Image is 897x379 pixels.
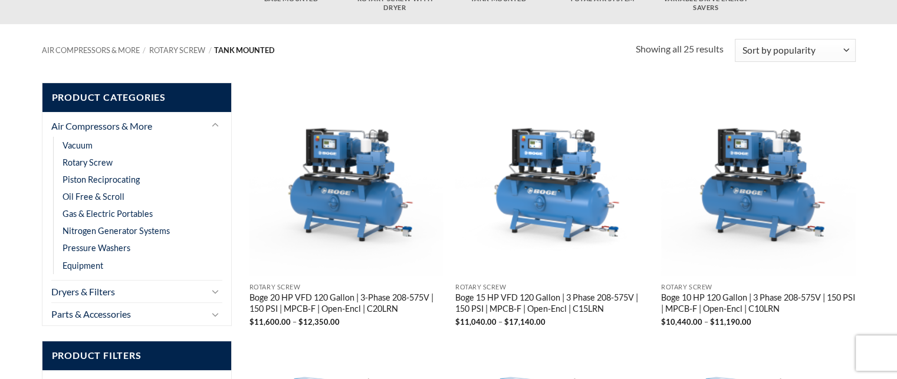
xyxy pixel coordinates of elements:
[455,292,650,316] a: Boge 15 HP VFD 120 Gallon | 3 Phase 208-575V | 150 PSI | MPCB-F | Open-Encl | C15LRN
[42,46,636,55] nav: Breadcrumb
[63,188,124,205] a: Oil Free & Scroll
[455,83,650,277] img: Boge 15 HP VFD 120 Gallon | 3 Phase 208-575V | 150 PSI | MPCB-F | Open-Encl | C15LRN
[149,45,205,55] a: Rotary Screw
[661,317,702,327] bdi: 10,440.00
[704,317,708,327] span: –
[51,303,206,325] a: Parts & Accessories
[636,41,724,57] p: Showing all 25 results
[504,317,509,327] span: $
[208,118,222,133] button: Toggle
[63,137,93,154] a: Vacuum
[63,154,113,171] a: Rotary Screw
[63,222,170,239] a: Nitrogen Generator Systems
[63,257,103,274] a: Equipment
[455,284,650,291] p: Rotary Screw
[661,317,666,327] span: $
[51,115,206,137] a: Air Compressors & More
[63,239,130,256] a: Pressure Washers
[710,317,751,327] bdi: 11,190.00
[63,171,140,188] a: Piston Reciprocating
[51,281,206,303] a: Dryers & Filters
[208,307,222,321] button: Toggle
[298,317,303,327] span: $
[42,45,140,55] a: Air Compressors & More
[661,284,856,291] p: Rotary Screw
[249,284,444,291] p: Rotary Screw
[249,292,444,316] a: Boge 20 HP VFD 120 Gallon | 3-Phase 208-575V | 150 PSI | MPCB-F | Open-Encl | C20LRN
[143,45,146,55] span: /
[42,83,232,112] span: Product Categories
[735,39,855,62] select: Shop order
[504,317,546,327] bdi: 17,140.00
[249,83,444,277] img: Boge 20 HP VFD 120 Gallon | 3-Phase 208-575V | 150 PSI | MPCB-F | Open-Encl | C20LRN
[710,317,715,327] span: $
[42,341,232,370] span: Product Filters
[498,317,502,327] span: –
[661,292,856,316] a: Boge 10 HP 120 Gallon | 3 Phase 208-575V | 150 PSI | MPCB-F | Open-Encl | C10LRN
[298,317,340,327] bdi: 12,350.00
[63,205,153,222] a: Gas & Electric Portables
[455,317,497,327] bdi: 11,040.00
[455,317,460,327] span: $
[208,284,222,298] button: Toggle
[209,45,212,55] span: /
[661,83,856,277] img: Boge 10 HP 120 Gallon | 3 Phase 208-575V | 150 PSI | MPCB-F | Open-Encl | C10LRN
[293,317,297,327] span: –
[249,317,291,327] bdi: 11,600.00
[249,317,254,327] span: $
